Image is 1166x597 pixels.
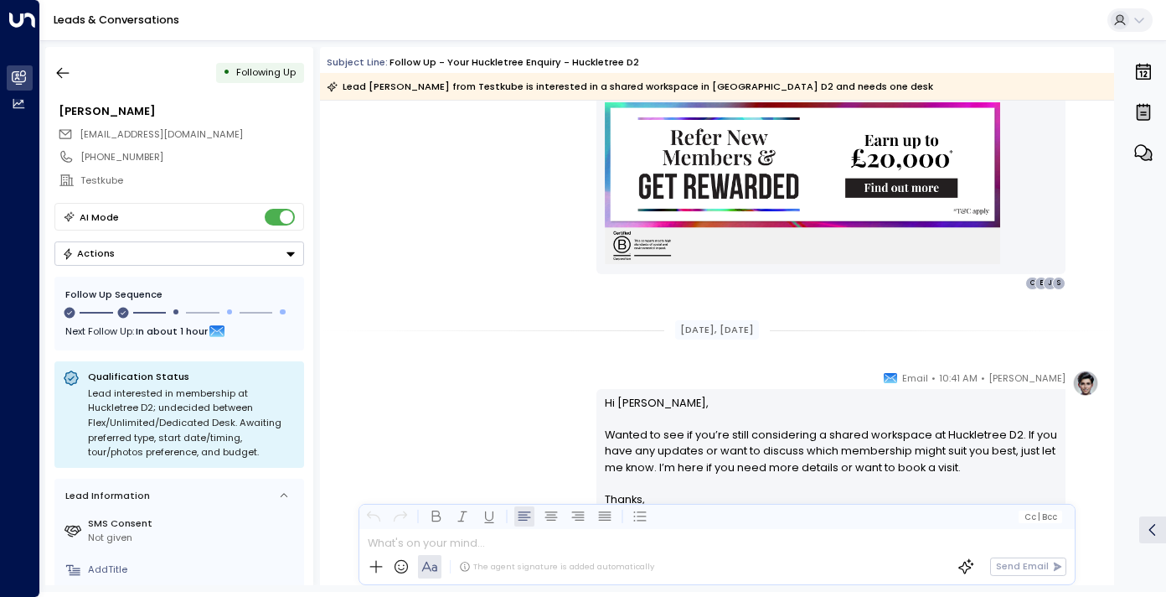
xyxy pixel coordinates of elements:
p: Qualification Status [88,370,296,383]
div: Next Follow Up: [65,322,293,340]
img: profile-logo.png [1072,370,1099,397]
span: [EMAIL_ADDRESS][DOMAIN_NAME] [80,127,243,141]
span: [PERSON_NAME] [988,370,1065,387]
span: Cc Bcc [1024,512,1057,522]
span: sholland6991@gmail.com [80,127,243,142]
div: AddTitle [88,563,298,577]
span: | [1038,512,1040,522]
button: Cc|Bcc [1019,511,1062,523]
p: Hi [PERSON_NAME], Wanted to see if you’re still considering a shared workspace at Huckletree D2. ... [605,395,1058,491]
span: Thanks, [605,491,645,507]
div: Lead Information [60,489,150,503]
a: Leads & Conversations [54,13,179,27]
span: • [981,370,985,387]
div: C [1025,277,1039,290]
span: 10:41 AM [939,370,978,387]
div: E [1034,277,1048,290]
div: Lead interested in membership at Huckletree D2; undecided between Flex/Unlimited/Dedicated Desk. ... [88,387,296,460]
button: Redo [390,506,410,527]
div: [PERSON_NAME] [59,103,303,119]
button: Undo [364,506,384,527]
div: Follow Up Sequence [65,288,293,302]
div: Actions [62,247,115,259]
div: J [1043,277,1056,290]
div: Lead [PERSON_NAME] from Testkube is interested in a shared workspace in [GEOGRAPHIC_DATA] D2 and ... [327,78,933,95]
span: In about 1 hour [136,322,208,340]
div: [DATE], [DATE] [675,320,760,340]
label: SMS Consent [88,517,298,531]
div: • [223,60,230,85]
img: https://www.huckletree.com/refer-someone [605,102,1000,264]
div: [PHONE_NUMBER] [80,150,303,164]
span: Following Up [236,65,296,79]
div: Not given [88,531,298,545]
div: Button group with a nested menu [54,241,304,266]
span: Email [902,370,928,387]
div: AI Mode [80,209,119,226]
button: Actions [54,241,304,266]
div: The agent signature is added automatically [459,561,654,573]
div: Follow up - Your Huckletree Enquiry - Huckletree D2 [390,55,639,70]
span: Subject Line: [327,55,388,69]
div: Testkube [80,174,303,188]
div: S [1052,277,1065,290]
span: • [931,370,936,387]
